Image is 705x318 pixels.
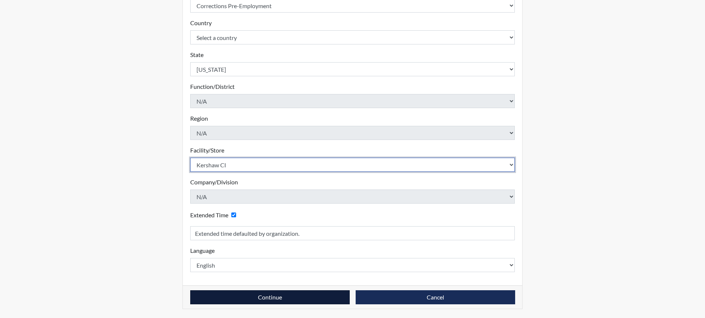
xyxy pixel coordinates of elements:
label: Company/Division [190,178,238,187]
label: Region [190,114,208,123]
label: Function/District [190,82,235,91]
label: Facility/Store [190,146,224,155]
label: State [190,50,204,59]
div: Checking this box will provide the interviewee with an accomodation of extra time to answer each ... [190,210,239,220]
input: Reason for Extension [190,226,515,240]
label: Language [190,246,215,255]
label: Country [190,19,212,27]
button: Continue [190,290,350,304]
button: Cancel [356,290,515,304]
label: Extended Time [190,211,228,220]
